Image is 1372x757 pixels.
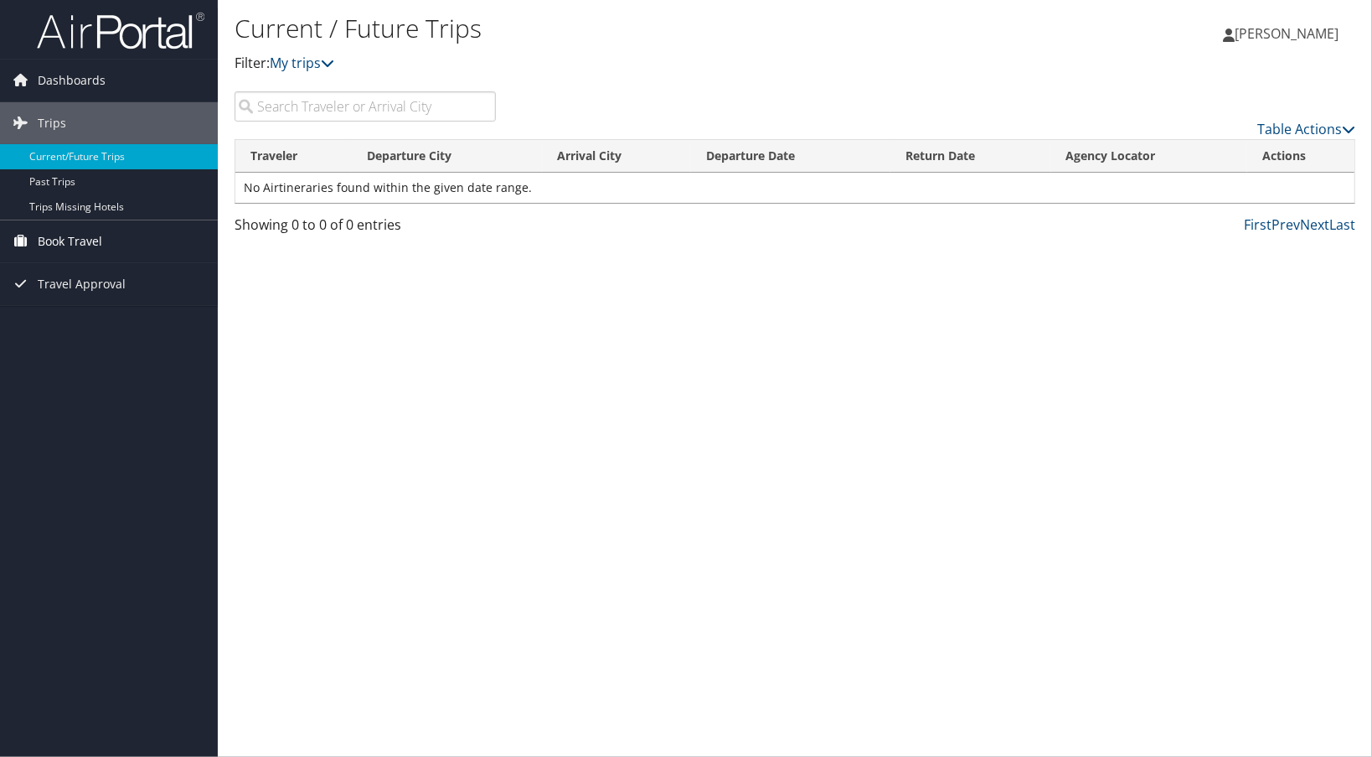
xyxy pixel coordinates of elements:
[890,140,1051,173] th: Return Date: activate to sort column ascending
[1257,120,1355,138] a: Table Actions
[1051,140,1248,173] th: Agency Locator: activate to sort column ascending
[542,140,691,173] th: Arrival City: activate to sort column ascending
[691,140,890,173] th: Departure Date: activate to sort column descending
[38,60,106,101] span: Dashboards
[1235,24,1338,43] span: [PERSON_NAME]
[1223,8,1355,59] a: [PERSON_NAME]
[1300,215,1329,234] a: Next
[1247,140,1354,173] th: Actions
[1271,215,1300,234] a: Prev
[235,11,982,46] h1: Current / Future Trips
[352,140,542,173] th: Departure City: activate to sort column ascending
[38,220,102,262] span: Book Travel
[38,263,126,305] span: Travel Approval
[270,54,334,72] a: My trips
[235,215,496,243] div: Showing 0 to 0 of 0 entries
[235,140,352,173] th: Traveler: activate to sort column ascending
[1329,215,1355,234] a: Last
[235,53,982,75] p: Filter:
[37,11,204,50] img: airportal-logo.png
[235,91,496,122] input: Search Traveler or Arrival City
[1244,215,1271,234] a: First
[235,173,1354,203] td: No Airtineraries found within the given date range.
[38,102,66,144] span: Trips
